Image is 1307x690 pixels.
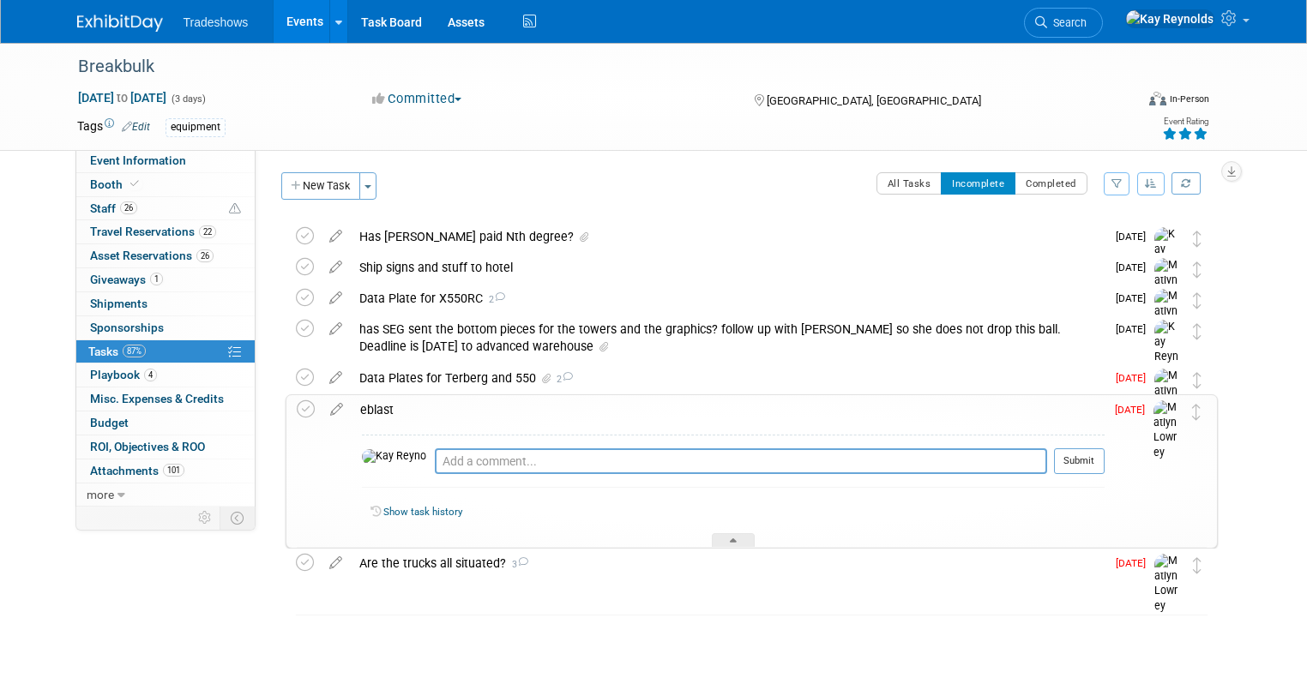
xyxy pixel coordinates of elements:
span: Potential Scheduling Conflict -- at least one attendee is tagged in another overlapping event. [229,201,241,217]
span: Playbook [90,368,157,381]
i: Move task [1193,323,1202,339]
span: [GEOGRAPHIC_DATA], [GEOGRAPHIC_DATA] [767,94,981,107]
span: Budget [90,416,129,429]
span: Travel Reservations [90,225,216,238]
button: Committed [366,90,468,108]
i: Move task [1193,557,1202,573]
img: Kay Reynolds [1125,9,1214,28]
a: edit [321,229,351,244]
a: more [76,483,255,507]
span: Attachments [90,464,184,477]
span: Asset Reservations [90,249,214,262]
span: 1 [150,273,163,285]
span: 101 [163,464,184,477]
div: Breakbulk [72,51,1113,82]
img: Matlyn Lowrey [1154,289,1180,350]
div: eblast [352,395,1105,424]
div: Are the trucks all situated? [351,549,1105,578]
a: Shipments [76,292,255,315]
a: Giveaways1 [76,268,255,291]
i: Move task [1193,261,1202,278]
span: to [114,91,130,105]
span: 26 [120,201,137,214]
i: Booth reservation complete [130,179,139,189]
img: Kay Reynolds [1154,227,1180,288]
a: Search [1024,8,1103,38]
span: more [87,488,114,501]
span: 26 [196,249,214,262]
button: Completed [1015,172,1087,195]
span: Event Information [90,153,186,167]
div: equipment [166,118,226,136]
span: Sponsorships [90,321,164,334]
i: Move task [1192,404,1201,420]
button: Incomplete [941,172,1015,195]
div: Event Format [1042,89,1209,115]
a: ROI, Objectives & ROO [76,435,255,459]
a: Misc. Expenses & Credits [76,387,255,411]
a: Edit [122,121,150,133]
a: edit [322,402,352,417]
span: Shipments [90,297,148,310]
span: Search [1047,16,1087,29]
span: Tasks [88,345,146,358]
td: Personalize Event Tab Strip [190,507,220,529]
a: Show task history [383,506,462,518]
div: Ship signs and stuff to hotel [351,253,1105,282]
span: Booth [90,177,142,191]
a: Asset Reservations26 [76,244,255,267]
td: Toggle Event Tabs [220,507,255,529]
a: Budget [76,411,255,435]
i: Move task [1193,292,1202,309]
div: Data Plates for Terberg and 550 [351,363,1105,393]
span: (3 days) [170,93,206,105]
span: 87% [123,345,146,357]
button: All Tasks [876,172,943,195]
a: edit [321,555,351,571]
a: edit [321,260,351,275]
div: Data Plate for X550RC [351,284,1105,313]
img: ExhibitDay [77,15,163,32]
span: [DATE] [1115,404,1153,416]
img: Matlyn Lowrey [1153,400,1179,461]
a: Tasks87% [76,340,255,363]
button: New Task [281,172,360,200]
div: Has [PERSON_NAME] paid Nth degree? [351,222,1105,251]
a: edit [321,291,351,306]
img: Matlyn Lowrey [1154,554,1180,615]
span: 2 [554,374,573,385]
div: Event Rating [1162,117,1208,126]
span: [DATE] [1116,557,1154,569]
img: Kay Reynolds [1154,320,1180,381]
button: Submit [1054,448,1105,474]
span: [DATE] [1116,323,1154,335]
span: 3 [506,559,528,570]
span: Tradeshows [184,15,249,29]
span: 2 [483,294,505,305]
span: [DATE] [DATE] [77,90,167,105]
a: Attachments101 [76,459,255,483]
a: edit [321,370,351,386]
span: Staff [90,201,137,215]
a: Staff26 [76,197,255,220]
a: Travel Reservations22 [76,220,255,243]
span: 4 [144,369,157,381]
span: ROI, Objectives & ROO [90,440,205,453]
span: [DATE] [1116,231,1154,243]
div: In-Person [1169,93,1209,105]
a: Playbook4 [76,363,255,387]
a: Event Information [76,149,255,172]
i: Move task [1193,372,1202,388]
td: Tags [77,117,150,137]
img: Matlyn Lowrey [1154,258,1180,319]
span: [DATE] [1116,261,1154,273]
i: Move task [1193,231,1202,247]
img: Matlyn Lowrey [1154,369,1180,429]
span: [DATE] [1116,292,1154,304]
div: has SEG sent the bottom pieces for the towers and the graphics? follow up with [PERSON_NAME] so s... [351,315,1105,362]
a: edit [321,321,351,337]
a: Booth [76,173,255,196]
a: Refresh [1171,172,1201,195]
span: Misc. Expenses & Credits [90,392,224,405]
span: Giveaways [90,273,163,286]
